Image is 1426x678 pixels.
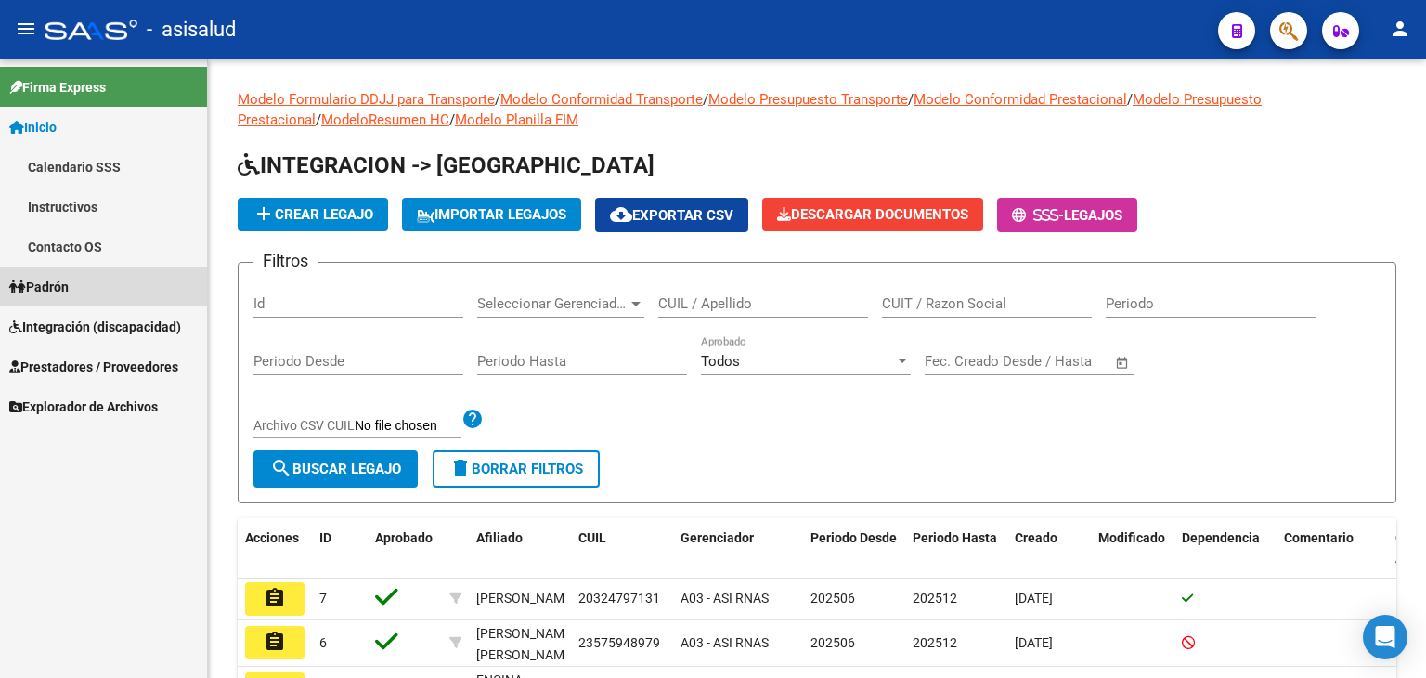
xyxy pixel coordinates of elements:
span: Gerenciador [681,530,754,545]
mat-icon: assignment [264,587,286,609]
a: Modelo Presupuesto Transporte [708,91,908,108]
span: - [1012,207,1064,224]
mat-icon: cloud_download [610,203,632,226]
span: 20324797131 [578,591,660,606]
span: Padrón [9,277,69,297]
span: CUIL [578,530,606,545]
a: ModeloResumen HC [321,111,449,128]
span: Aprobado [375,530,433,545]
span: Comentario [1284,530,1354,545]
mat-icon: search [270,457,292,479]
span: Explorador de Archivos [9,397,158,417]
button: Crear Legajo [238,198,388,231]
span: Modificado [1098,530,1165,545]
span: A03 - ASI RNAS [681,635,769,650]
button: -Legajos [997,198,1137,232]
div: Open Intercom Messenger [1363,615,1407,659]
datatable-header-cell: Creado [1007,518,1091,580]
h3: Filtros [253,248,318,274]
div: [PERSON_NAME] [PERSON_NAME] [476,623,576,666]
button: Borrar Filtros [433,450,600,488]
span: Afiliado [476,530,523,545]
mat-icon: add [253,202,275,225]
span: 202512 [913,591,957,606]
span: Exportar CSV [610,207,733,224]
a: Modelo Conformidad Transporte [500,91,703,108]
span: Periodo Hasta [913,530,997,545]
mat-icon: help [461,408,484,430]
span: Todos [701,353,740,370]
datatable-header-cell: Acciones [238,518,312,580]
datatable-header-cell: Periodo Desde [803,518,905,580]
span: 7 [319,591,327,606]
span: [DATE] [1015,591,1053,606]
datatable-header-cell: CUIL [571,518,673,580]
span: Integración (discapacidad) [9,317,181,337]
span: Crear Legajo [253,206,373,223]
datatable-header-cell: Dependencia [1174,518,1277,580]
span: Descargar Documentos [777,206,968,223]
span: [DATE] [1015,635,1053,650]
span: 202506 [810,635,855,650]
span: Dependencia [1182,530,1260,545]
a: Modelo Conformidad Prestacional [914,91,1127,108]
span: 202512 [913,635,957,650]
a: Modelo Formulario DDJJ para Transporte [238,91,495,108]
span: Seleccionar Gerenciador [477,295,628,312]
span: INTEGRACION -> [GEOGRAPHIC_DATA] [238,152,655,178]
datatable-header-cell: Comentario [1277,518,1388,580]
span: Archivo CSV CUIL [253,418,355,433]
div: [PERSON_NAME] [476,588,576,609]
a: Modelo Planilla FIM [455,111,578,128]
datatable-header-cell: ID [312,518,368,580]
span: Firma Express [9,77,106,98]
span: 6 [319,635,327,650]
span: - asisalud [147,9,236,50]
span: Borrar Filtros [449,461,583,477]
button: Buscar Legajo [253,450,418,488]
span: Creado [1015,530,1057,545]
button: IMPORTAR LEGAJOS [402,198,581,231]
button: Open calendar [1112,352,1134,373]
input: Fecha fin [1017,353,1107,370]
span: Inicio [9,117,57,137]
input: Archivo CSV CUIL [355,418,461,435]
span: ID [319,530,331,545]
span: IMPORTAR LEGAJOS [417,206,566,223]
input: Fecha inicio [925,353,1000,370]
datatable-header-cell: Gerenciador [673,518,803,580]
span: Prestadores / Proveedores [9,357,178,377]
span: Legajos [1064,207,1122,224]
button: Descargar Documentos [762,198,983,231]
mat-icon: menu [15,18,37,40]
span: Acciones [245,530,299,545]
mat-icon: person [1389,18,1411,40]
datatable-header-cell: Periodo Hasta [905,518,1007,580]
datatable-header-cell: Afiliado [469,518,571,580]
span: 202506 [810,591,855,606]
span: 23575948979 [578,635,660,650]
span: A03 - ASI RNAS [681,591,769,606]
button: Exportar CSV [595,198,748,232]
datatable-header-cell: Modificado [1091,518,1174,580]
datatable-header-cell: Aprobado [368,518,442,580]
mat-icon: delete [449,457,472,479]
mat-icon: assignment [264,631,286,653]
span: Buscar Legajo [270,461,401,477]
span: Periodo Desde [810,530,897,545]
